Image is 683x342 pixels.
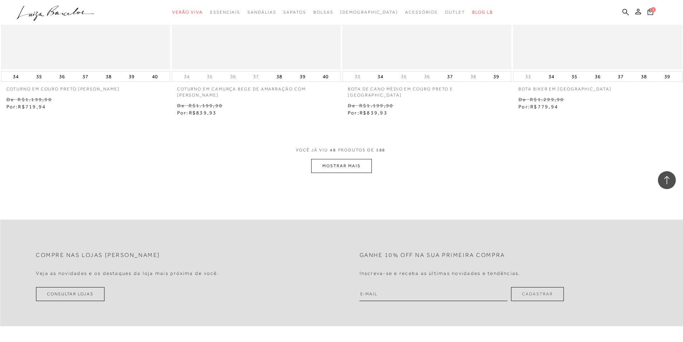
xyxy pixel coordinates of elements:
span: R$839,93 [360,110,388,116]
a: categoryNavScreenReaderText [313,6,333,19]
small: De [6,97,14,102]
button: 38 [639,71,649,81]
span: Essenciais [210,10,240,15]
span: Sandálias [247,10,276,15]
button: 39 [491,71,501,81]
button: 36 [593,71,603,81]
button: 35 [569,71,579,81]
span: 1 [651,7,656,12]
button: 39 [662,71,672,81]
h2: Compre nas lojas [PERSON_NAME] [36,252,160,259]
button: 33 [523,73,533,80]
button: 34 [375,71,385,81]
span: Por: [348,110,388,116]
span: R$839,93 [189,110,217,116]
a: BLOG LB [472,6,493,19]
small: De [177,103,185,108]
button: 38 [274,71,284,81]
small: De [518,97,526,102]
span: R$779,94 [530,104,558,109]
a: noSubCategoriesText [340,6,398,19]
span: Por: [518,104,558,109]
button: 34 [182,73,192,80]
span: 188 [376,147,386,153]
small: R$1.199,90 [18,97,52,102]
span: R$719,94 [18,104,46,109]
a: categoryNavScreenReaderText [405,6,438,19]
button: 38 [468,73,478,80]
span: Bolsas [313,10,333,15]
h2: Ganhe 10% off na sua primeira compra [360,252,505,259]
small: R$1.199,90 [189,103,223,108]
span: VOCÊ JÁ VIU PRODUTOS DE [296,147,388,153]
a: Consultar Lojas [36,287,105,301]
button: 36 [228,73,238,80]
span: 48 [330,147,336,153]
input: E-mail [360,287,508,301]
small: R$1.199,90 [359,103,393,108]
button: Cadastrar [511,287,564,301]
button: 35 [205,73,215,80]
button: 35 [399,73,409,80]
a: categoryNavScreenReaderText [283,6,306,19]
button: 1 [645,8,655,18]
button: 37 [80,71,90,81]
a: COTURNO EM CAMURÇA BEGE DE AMARRAÇÃO COM [PERSON_NAME] [172,82,341,98]
button: 37 [616,71,626,81]
span: BLOG LB [472,10,493,15]
small: De [348,103,355,108]
button: 36 [422,73,432,80]
span: Sapatos [283,10,306,15]
span: Por: [177,110,217,116]
h4: Inscreva-se e receba as últimas novidades e tendências. [360,270,521,276]
a: BOTA BIKER EM [GEOGRAPHIC_DATA] [513,82,682,92]
button: MOSTRAR MAIS [311,159,371,173]
span: [DEMOGRAPHIC_DATA] [340,10,398,15]
button: 39 [127,71,137,81]
button: 40 [321,71,331,81]
span: Acessórios [405,10,438,15]
a: categoryNavScreenReaderText [172,6,203,19]
span: Outlet [445,10,465,15]
button: 38 [104,71,114,81]
a: categoryNavScreenReaderText [210,6,240,19]
a: COTURNO EM COURO PRETO [PERSON_NAME] [1,82,170,92]
span: Por: [6,104,46,109]
button: 40 [150,71,160,81]
span: Verão Viva [172,10,203,15]
button: 34 [11,71,21,81]
a: categoryNavScreenReaderText [247,6,276,19]
button: 35 [34,71,44,81]
h4: Veja as novidades e os destaques da loja mais próxima de você. [36,270,219,276]
button: 33 [352,73,362,80]
button: 34 [546,71,556,81]
button: 36 [57,71,67,81]
a: BOTA DE CANO MÉDIO EM COURO PRETO E [GEOGRAPHIC_DATA] [342,82,511,98]
button: 37 [445,71,455,81]
button: 37 [251,73,261,80]
a: categoryNavScreenReaderText [445,6,465,19]
button: 39 [298,71,308,81]
small: R$1.299,90 [530,97,564,102]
